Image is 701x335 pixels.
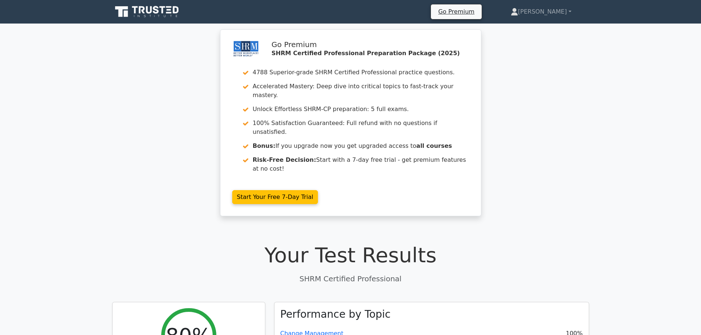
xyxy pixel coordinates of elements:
[434,7,479,17] a: Go Premium
[112,243,589,267] h1: Your Test Results
[280,308,391,321] h3: Performance by Topic
[493,4,589,19] a: [PERSON_NAME]
[112,273,589,284] p: SHRM Certified Professional
[232,190,318,204] a: Start Your Free 7-Day Trial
